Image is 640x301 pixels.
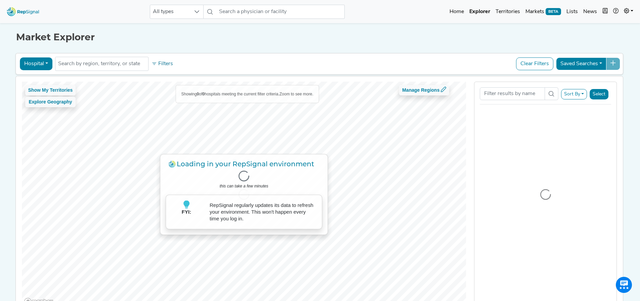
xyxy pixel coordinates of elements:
a: News [581,5,600,18]
h3: Loading in your RepSignal environment [166,160,322,168]
a: Explorer [467,5,493,18]
img: lightbulb [182,200,190,208]
input: Search by region, territory, or state [58,60,145,68]
span: Zoom to see more. [280,92,313,96]
span: All types [150,5,190,18]
button: Filters [150,58,175,70]
button: Show My Territories [25,85,76,95]
a: MarketsBETA [523,5,564,18]
button: Manage Regions [399,85,449,95]
p: FYI: [171,208,202,223]
button: Explore Geography [25,97,76,107]
a: Lists [564,5,581,18]
button: Saved Searches [556,57,606,70]
h1: Market Explorer [16,32,624,43]
b: 0 [202,92,205,96]
button: Hospital [20,57,52,70]
span: BETA [546,8,561,15]
a: Home [447,5,467,18]
a: Territories [493,5,523,18]
b: 0 [197,92,199,96]
button: Clear Filters [516,57,553,70]
p: RepSignal regularly updates its data to refresh your environment. This won't happen every time yo... [210,202,316,222]
input: Search a physician or facility [216,5,345,19]
button: Intel Book [600,5,610,18]
p: this can take a few minutes [166,182,322,189]
span: Showing of hospitals meeting the current filter criteria. [181,92,280,96]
